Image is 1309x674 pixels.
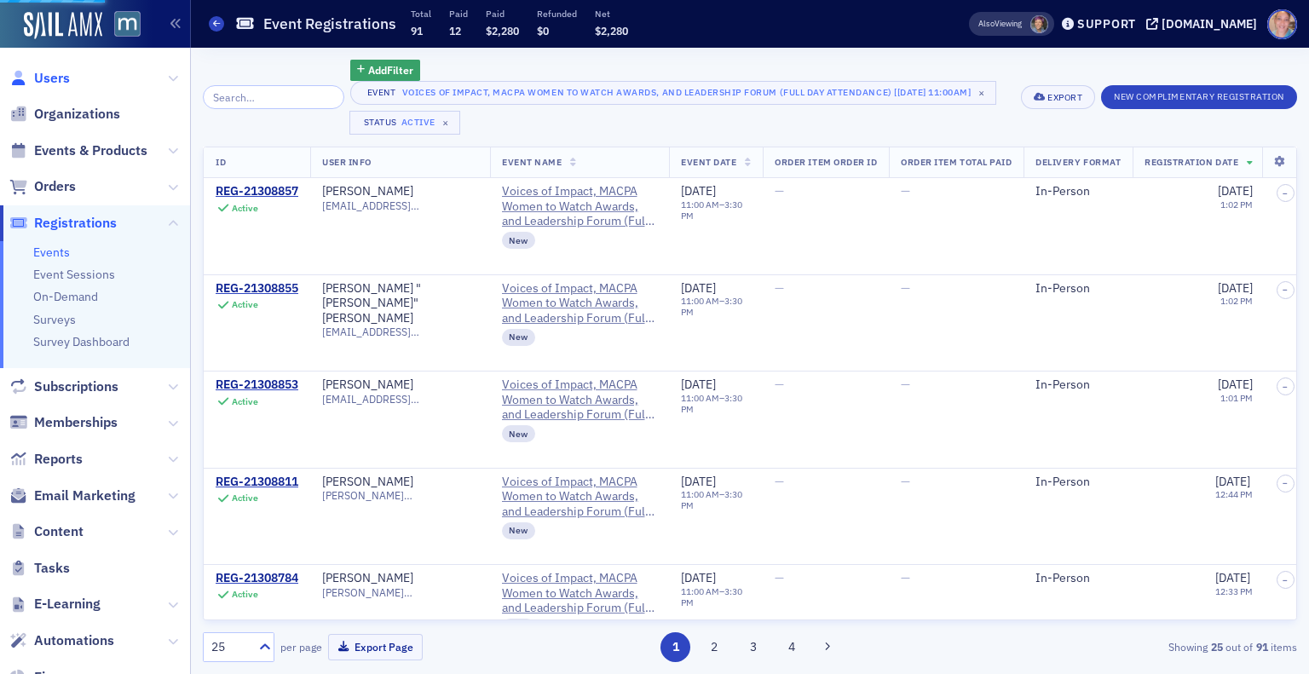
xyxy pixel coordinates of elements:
[1035,377,1121,393] div: In-Person
[216,571,298,586] a: REG-21308784
[595,8,628,20] p: Net
[33,312,76,327] a: Surveys
[681,586,751,608] div: –
[322,199,478,212] span: [EMAIL_ADDRESS][DOMAIN_NAME]
[363,87,399,98] div: Event
[681,488,719,500] time: 11:00 AM
[322,571,413,586] a: [PERSON_NAME]
[9,69,70,88] a: Users
[34,595,101,614] span: E-Learning
[502,281,657,326] a: Voices of Impact, MACPA Women to Watch Awards, and Leadership Forum (Full Day Attendance)
[9,522,84,541] a: Content
[350,81,995,105] button: EventVoices of Impact, MACPA Women to Watch Awards, and Leadership Forum (Full Day Attendance) [[...
[502,184,657,229] a: Voices of Impact, MACPA Women to Watch Awards, and Leadership Forum (Full Day Attendance)
[681,199,719,210] time: 11:00 AM
[232,589,258,600] div: Active
[1283,382,1288,392] span: –
[974,85,989,101] span: ×
[1253,639,1271,654] strong: 91
[944,639,1297,654] div: Showing out of items
[681,474,716,489] span: [DATE]
[681,183,716,199] span: [DATE]
[24,12,102,39] a: SailAMX
[34,413,118,432] span: Memberships
[322,281,478,326] a: [PERSON_NAME] "[PERSON_NAME]" [PERSON_NAME]
[34,559,70,578] span: Tasks
[1101,88,1297,103] a: New Complimentary Registration
[901,570,910,585] span: —
[1215,488,1253,500] time: 12:44 PM
[502,475,657,520] a: Voices of Impact, MACPA Women to Watch Awards, and Leadership Forum (Full Day Attendance)
[9,105,120,124] a: Organizations
[901,377,910,392] span: —
[328,634,423,660] button: Export Page
[1267,9,1297,39] span: Profile
[34,141,147,160] span: Events & Products
[232,493,258,504] div: Active
[901,280,910,296] span: —
[486,8,519,20] p: Paid
[9,141,147,160] a: Events & Products
[502,522,536,539] div: New
[1218,183,1253,199] span: [DATE]
[411,8,431,20] p: Total
[350,60,420,81] button: AddFilter
[775,474,784,489] span: —
[978,18,995,29] div: Also
[102,11,141,40] a: View Homepage
[368,62,413,78] span: Add Filter
[978,18,1022,30] span: Viewing
[9,595,101,614] a: E-Learning
[322,156,372,168] span: User Info
[211,638,249,656] div: 25
[502,232,536,249] div: New
[1035,184,1121,199] div: In-Person
[681,392,719,404] time: 11:00 AM
[901,156,1012,168] span: Order Item Total Paid
[322,489,478,502] span: [PERSON_NAME][EMAIL_ADDRESS][PERSON_NAME][DOMAIN_NAME]
[681,585,719,597] time: 11:00 AM
[1162,16,1257,32] div: [DOMAIN_NAME]
[216,184,298,199] a: REG-21308857
[681,199,751,222] div: –
[322,325,478,338] span: [EMAIL_ADDRESS][DOMAIN_NAME]
[1220,295,1253,307] time: 1:02 PM
[1215,474,1250,489] span: [DATE]
[502,425,536,442] div: New
[681,377,716,392] span: [DATE]
[216,377,298,393] a: REG-21308853
[1077,16,1136,32] div: Support
[681,585,742,608] time: 3:30 PM
[775,377,784,392] span: —
[9,413,118,432] a: Memberships
[775,280,784,296] span: —
[362,117,398,128] div: Status
[34,177,76,196] span: Orders
[1220,199,1253,210] time: 1:02 PM
[322,475,413,490] div: [PERSON_NAME]
[1030,15,1048,33] span: Meghan Will
[502,156,562,168] span: Event Name
[34,214,117,233] span: Registrations
[1145,156,1238,168] span: Registration Date
[9,631,114,650] a: Automations
[9,177,76,196] a: Orders
[322,184,413,199] div: [PERSON_NAME]
[349,111,460,135] button: StatusActive×
[775,183,784,199] span: —
[537,24,549,37] span: $0
[777,632,807,662] button: 4
[9,450,83,469] a: Reports
[681,199,742,222] time: 3:30 PM
[34,487,136,505] span: Email Marketing
[33,267,115,282] a: Event Sessions
[280,639,322,654] label: per page
[216,281,298,297] a: REG-21308855
[660,632,690,662] button: 1
[33,334,130,349] a: Survey Dashboard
